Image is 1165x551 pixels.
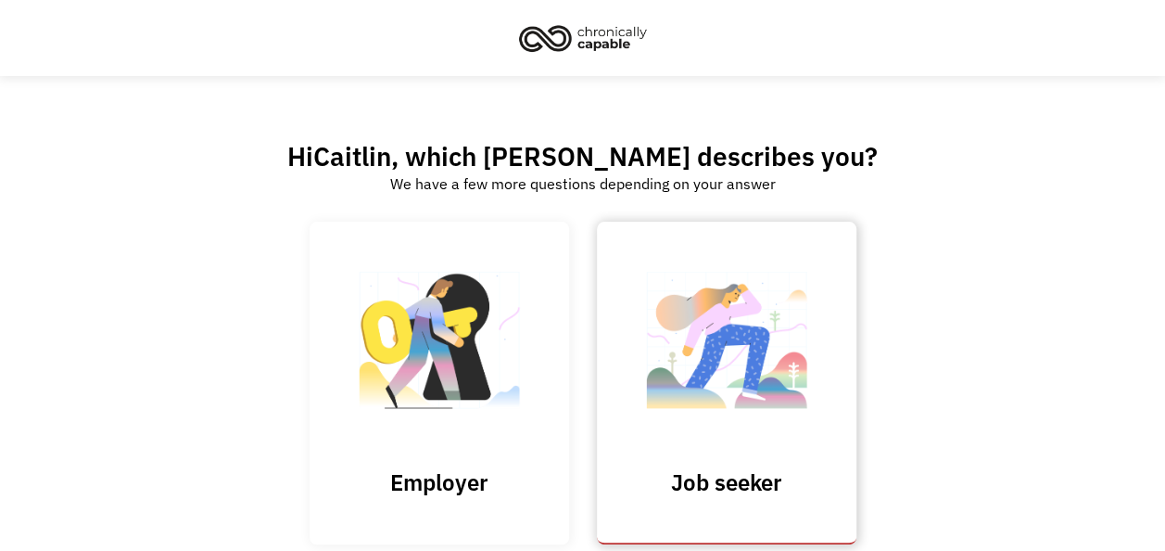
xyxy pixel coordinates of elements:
[390,173,776,195] div: We have a few more questions depending on your answer
[287,140,878,173] h2: Hi , which [PERSON_NAME] describes you?
[634,468,819,496] h3: Job seeker
[310,222,569,545] input: Submit
[513,18,652,58] img: Chronically Capable logo
[597,222,856,544] a: Job seeker
[313,139,391,173] span: Caitlin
